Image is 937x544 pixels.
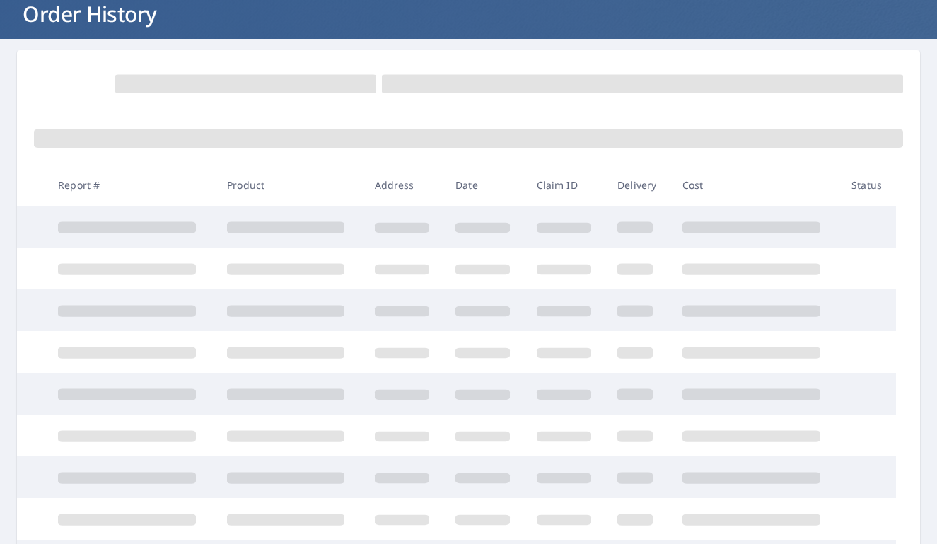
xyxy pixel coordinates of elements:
th: Product [216,164,363,206]
th: Delivery [606,164,671,206]
th: Address [363,164,445,206]
th: Claim ID [525,164,607,206]
th: Cost [671,164,840,206]
th: Report # [47,164,216,206]
th: Date [444,164,525,206]
th: Status [840,164,896,206]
